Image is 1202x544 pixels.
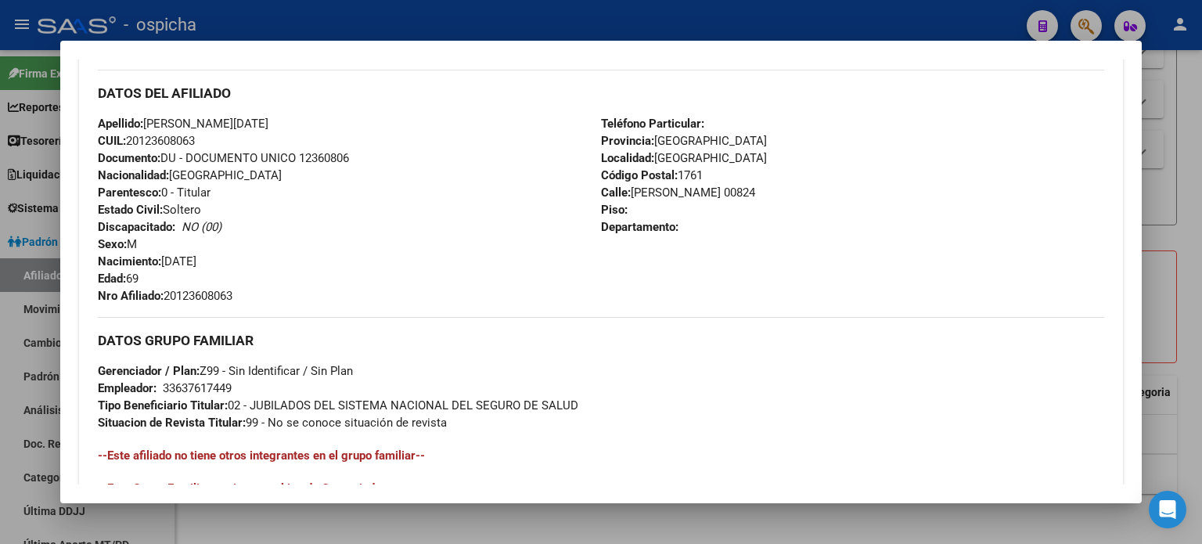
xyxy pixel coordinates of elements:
[98,203,201,217] span: Soltero
[98,289,164,303] strong: Nro Afiliado:
[601,151,767,165] span: [GEOGRAPHIC_DATA]
[98,289,232,303] span: 20123608063
[98,254,196,268] span: [DATE]
[601,134,654,148] strong: Provincia:
[98,398,578,413] span: 02 - JUBILADOS DEL SISTEMA NACIONAL DEL SEGURO DE SALUD
[98,151,349,165] span: DU - DOCUMENTO UNICO 12360806
[98,134,126,148] strong: CUIL:
[98,398,228,413] strong: Tipo Beneficiario Titular:
[98,186,161,200] strong: Parentesco:
[601,151,654,165] strong: Localidad:
[98,254,161,268] strong: Nacimiento:
[98,416,246,430] strong: Situacion de Revista Titular:
[182,220,221,234] i: NO (00)
[601,134,767,148] span: [GEOGRAPHIC_DATA]
[601,220,678,234] strong: Departamento:
[98,272,139,286] span: 69
[98,117,268,131] span: [PERSON_NAME][DATE]
[601,186,755,200] span: [PERSON_NAME] 00824
[1149,491,1186,528] div: Open Intercom Messenger
[163,380,232,397] div: 33637617449
[98,237,127,251] strong: Sexo:
[98,186,211,200] span: 0 - Titular
[98,203,163,217] strong: Estado Civil:
[98,447,1104,464] h4: --Este afiliado no tiene otros integrantes en el grupo familiar--
[98,168,282,182] span: [GEOGRAPHIC_DATA]
[98,151,160,165] strong: Documento:
[601,168,678,182] strong: Código Postal:
[98,220,175,234] strong: Discapacitado:
[98,364,200,378] strong: Gerenciador / Plan:
[98,416,447,430] span: 99 - No se conoce situación de revista
[98,272,126,286] strong: Edad:
[98,117,143,131] strong: Apellido:
[98,381,157,395] strong: Empleador:
[601,168,703,182] span: 1761
[98,364,353,378] span: Z99 - Sin Identificar / Sin Plan
[601,117,704,131] strong: Teléfono Particular:
[98,332,1104,349] h3: DATOS GRUPO FAMILIAR
[98,237,137,251] span: M
[601,186,631,200] strong: Calle:
[98,85,1104,102] h3: DATOS DEL AFILIADO
[98,134,195,148] span: 20123608063
[98,480,1104,497] h4: --Este Grupo Familiar no tiene cambios de Gerenciador--
[601,203,628,217] strong: Piso:
[98,168,169,182] strong: Nacionalidad:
